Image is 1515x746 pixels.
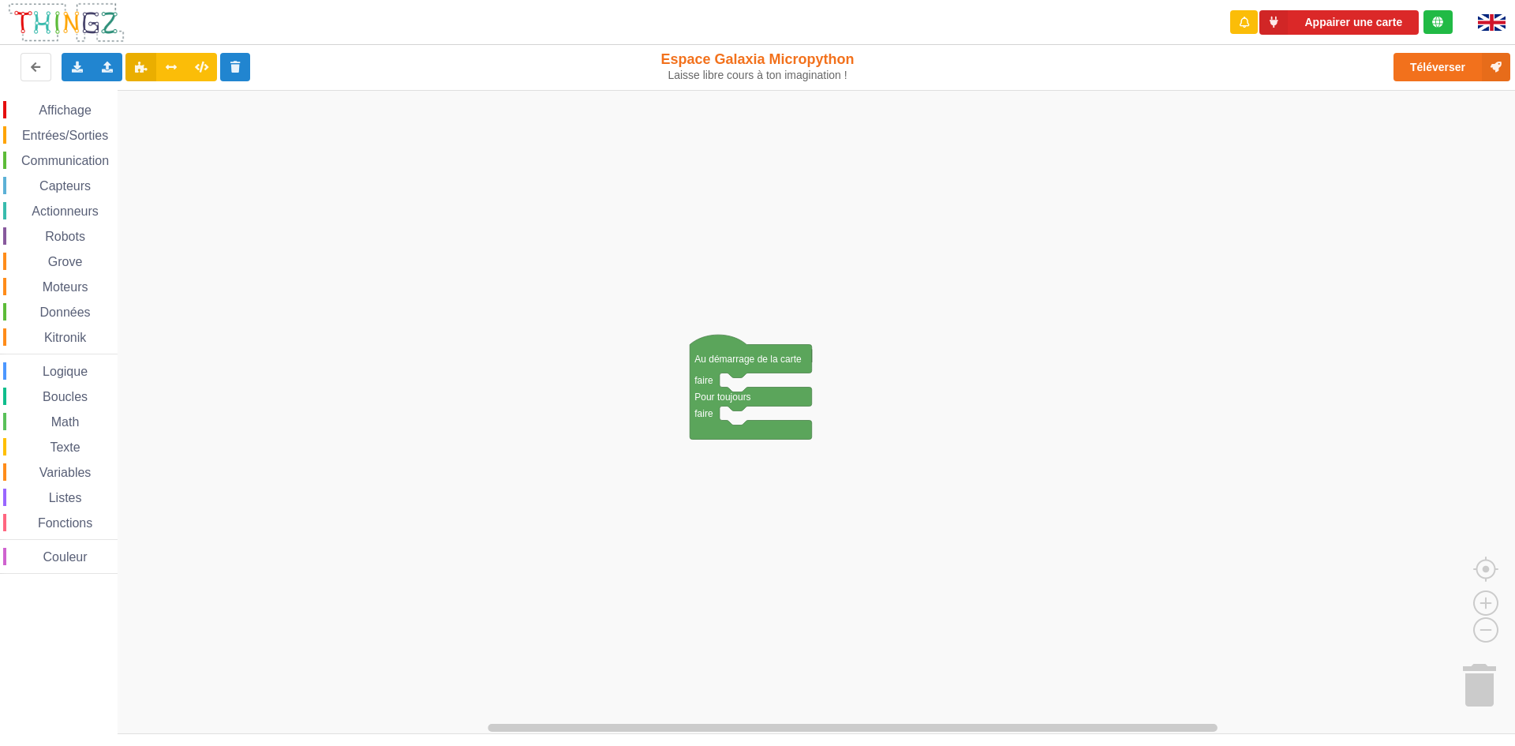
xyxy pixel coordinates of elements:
[694,353,802,364] text: Au démarrage de la carte
[29,204,101,218] span: Actionneurs
[40,365,90,378] span: Logique
[694,407,713,418] text: faire
[46,255,85,268] span: Grove
[1259,10,1419,35] button: Appairer une carte
[40,280,91,294] span: Moteurs
[36,516,95,530] span: Fonctions
[1393,53,1510,81] button: Téléverser
[694,391,750,402] text: Pour toujours
[1478,14,1506,31] img: gb.png
[626,51,890,82] div: Espace Galaxia Micropython
[20,129,110,142] span: Entrées/Sorties
[38,306,93,319] span: Données
[42,331,88,344] span: Kitronik
[36,103,93,117] span: Affichage
[1423,10,1453,34] div: Tu es connecté au serveur de création de Thingz
[47,440,82,454] span: Texte
[49,415,82,429] span: Math
[41,550,90,564] span: Couleur
[37,179,93,193] span: Capteurs
[43,230,88,243] span: Robots
[19,154,111,167] span: Communication
[47,491,84,504] span: Listes
[694,374,713,385] text: faire
[37,466,94,479] span: Variables
[626,69,890,82] div: Laisse libre cours à ton imagination !
[7,2,125,43] img: thingz_logo.png
[40,390,90,403] span: Boucles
